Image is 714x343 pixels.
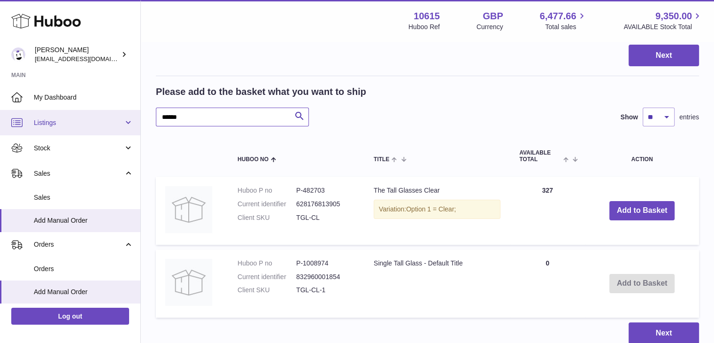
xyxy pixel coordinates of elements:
span: AVAILABLE Stock Total [623,23,703,31]
th: Action [585,140,699,171]
a: Log out [11,308,129,325]
img: Single Tall Glass - Default Title [165,259,212,306]
span: Orders [34,240,123,249]
div: [PERSON_NAME] [35,46,119,63]
span: entries [679,113,699,122]
span: Sales [34,169,123,178]
dt: Client SKU [238,213,296,222]
dd: P-1008974 [296,259,355,268]
dd: TGL-CL-1 [296,286,355,295]
img: The Tall Glasses Clear [165,186,212,233]
span: Huboo no [238,156,269,163]
dt: Current identifier [238,200,296,209]
td: 327 [510,177,585,245]
td: Single Tall Glass - Default Title [364,249,510,318]
strong: 10615 [414,10,440,23]
dt: Client SKU [238,286,296,295]
span: AVAILABLE Total [519,150,561,162]
dd: P-482703 [296,186,355,195]
span: Listings [34,118,123,127]
dt: Huboo P no [238,186,296,195]
span: Sales [34,193,133,202]
span: My Dashboard [34,93,133,102]
dd: 628176813905 [296,200,355,209]
a: 6,477.66 Total sales [540,10,587,31]
dt: Huboo P no [238,259,296,268]
img: fulfillment@fable.com [11,47,25,62]
span: Option 1 = Clear; [406,205,456,213]
div: Currency [476,23,503,31]
div: Huboo Ref [408,23,440,31]
span: Orders [34,265,133,273]
h2: Please add to the basket what you want to ship [156,86,366,98]
span: Total sales [545,23,587,31]
span: [EMAIL_ADDRESS][DOMAIN_NAME] [35,55,138,62]
span: Stock [34,144,123,153]
td: 0 [510,249,585,318]
strong: GBP [483,10,503,23]
span: Add Manual Order [34,288,133,296]
button: Add to Basket [609,201,675,220]
button: Next [629,45,699,67]
span: 9,350.00 [655,10,692,23]
label: Show [621,113,638,122]
div: Variation: [374,200,500,219]
dd: TGL-CL [296,213,355,222]
span: 6,477.66 [540,10,576,23]
dd: 832960001854 [296,273,355,281]
td: The Tall Glasses Clear [364,177,510,245]
span: Add Manual Order [34,216,133,225]
a: 9,350.00 AVAILABLE Stock Total [623,10,703,31]
dt: Current identifier [238,273,296,281]
span: Title [374,156,389,163]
